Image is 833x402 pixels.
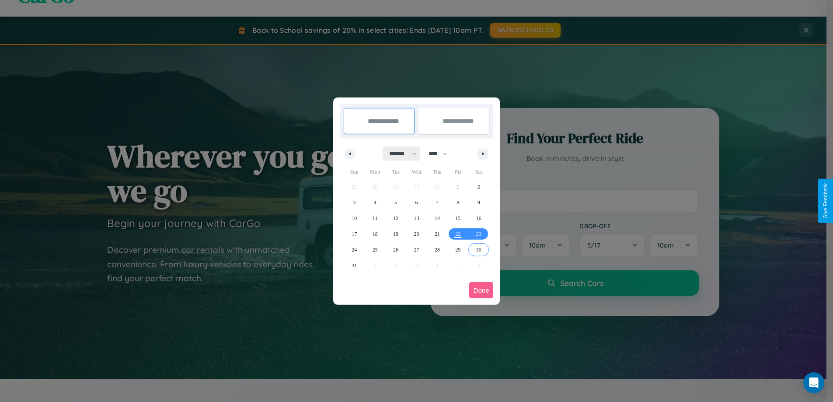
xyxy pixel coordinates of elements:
span: 25 [373,242,378,258]
button: 6 [406,195,427,210]
span: 18 [373,226,378,242]
button: 23 [468,226,489,242]
button: 9 [468,195,489,210]
button: Done [469,282,494,298]
span: 14 [435,210,440,226]
button: 31 [344,258,365,273]
span: 30 [476,242,481,258]
span: Tue [385,165,406,179]
div: Open Intercom Messenger [803,372,824,393]
span: 16 [476,210,481,226]
button: 17 [344,226,365,242]
span: Mon [365,165,385,179]
span: 17 [352,226,357,242]
button: 4 [365,195,385,210]
span: 23 [476,226,481,242]
span: 26 [393,242,398,258]
button: 18 [365,226,385,242]
span: Fri [448,165,468,179]
span: 24 [352,242,357,258]
span: 10 [352,210,357,226]
button: 14 [427,210,447,226]
span: 20 [414,226,419,242]
button: 26 [385,242,406,258]
button: 2 [468,179,489,195]
button: 22 [448,226,468,242]
button: 16 [468,210,489,226]
span: 27 [414,242,419,258]
span: 5 [394,195,397,210]
span: 1 [457,179,459,195]
button: 11 [365,210,385,226]
button: 10 [344,210,365,226]
span: 9 [477,195,480,210]
button: 12 [385,210,406,226]
span: Sat [468,165,489,179]
span: 7 [436,195,439,210]
span: 4 [374,195,376,210]
button: 28 [427,242,447,258]
span: 22 [455,226,460,242]
span: Thu [427,165,447,179]
button: 1 [448,179,468,195]
span: 28 [435,242,440,258]
span: 8 [457,195,459,210]
span: 6 [415,195,418,210]
span: 21 [435,226,440,242]
button: 3 [344,195,365,210]
span: Wed [406,165,427,179]
button: 7 [427,195,447,210]
span: 29 [455,242,460,258]
button: 5 [385,195,406,210]
button: 30 [468,242,489,258]
span: 19 [393,226,398,242]
span: 13 [414,210,419,226]
button: 20 [406,226,427,242]
button: 21 [427,226,447,242]
button: 13 [406,210,427,226]
button: 8 [448,195,468,210]
button: 25 [365,242,385,258]
span: Sun [344,165,365,179]
span: 11 [373,210,378,226]
button: 15 [448,210,468,226]
span: 2 [477,179,480,195]
button: 27 [406,242,427,258]
span: 3 [353,195,356,210]
span: 31 [352,258,357,273]
span: 15 [455,210,460,226]
div: Give Feedback [823,183,829,219]
span: 12 [393,210,398,226]
button: 24 [344,242,365,258]
button: 19 [385,226,406,242]
button: 29 [448,242,468,258]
